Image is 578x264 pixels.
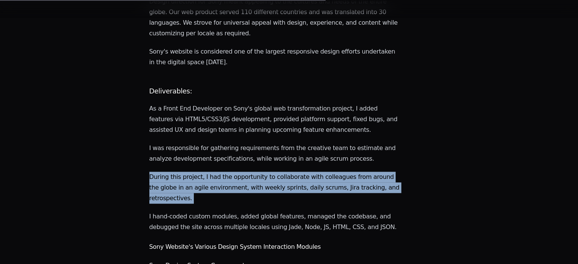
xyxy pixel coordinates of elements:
p: Sony's website is considered one of the largest responsive design efforts undertaken in the digit... [149,46,401,68]
h2: Deliverables: [149,86,401,96]
p: I hand-coded custom modules, added global features, managed the codebase, and debugged the site a... [149,211,401,232]
p: As a Front End Developer on Sony's global web transformation project, I added features via HTML5/... [149,103,401,135]
p: I was responsible for gathering requirements from the creative team to estimate and analyze devel... [149,143,401,164]
h3: Sony Website's Various Design System Interaction Modules [149,242,401,251]
p: During this project, I had the opportunity to collaborate with colleagues from around the globe i... [149,172,401,204]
